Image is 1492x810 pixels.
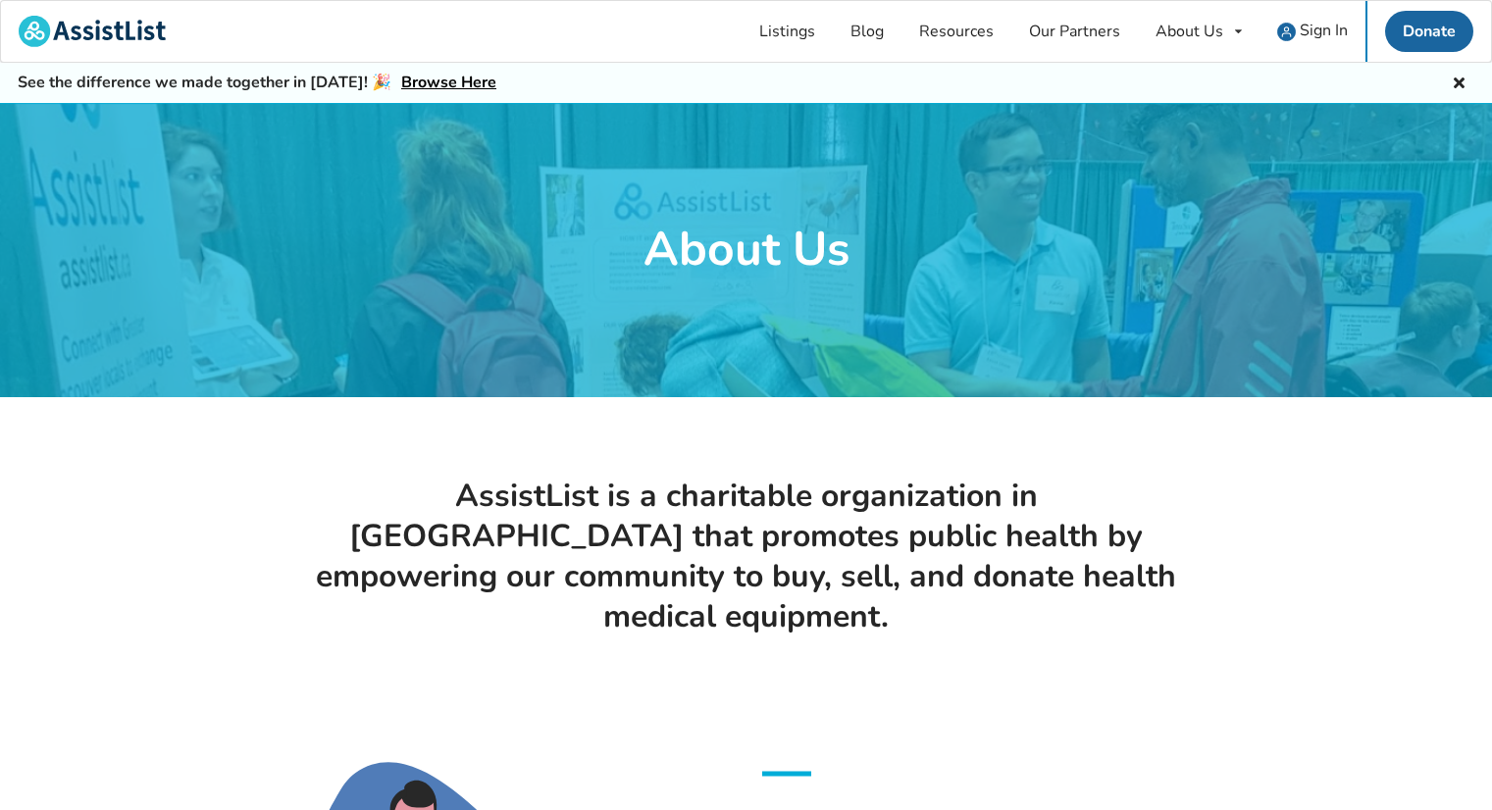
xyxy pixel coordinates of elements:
div: About Us [1156,24,1223,39]
h5: See the difference we made together in [DATE]! 🎉 [18,73,496,93]
a: Donate [1385,11,1473,52]
img: user icon [1277,23,1296,41]
a: Listings [742,1,833,62]
h1: AssistList is a charitable organization in [GEOGRAPHIC_DATA] that promotes public health by empow... [298,476,1194,637]
a: Our Partners [1011,1,1138,62]
a: Blog [833,1,901,62]
a: Browse Here [401,72,496,93]
a: Resources [901,1,1011,62]
h1: About Us [643,220,849,280]
img: assistlist-logo [19,16,166,47]
span: Sign In [1300,20,1348,41]
a: user icon Sign In [1260,1,1365,62]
